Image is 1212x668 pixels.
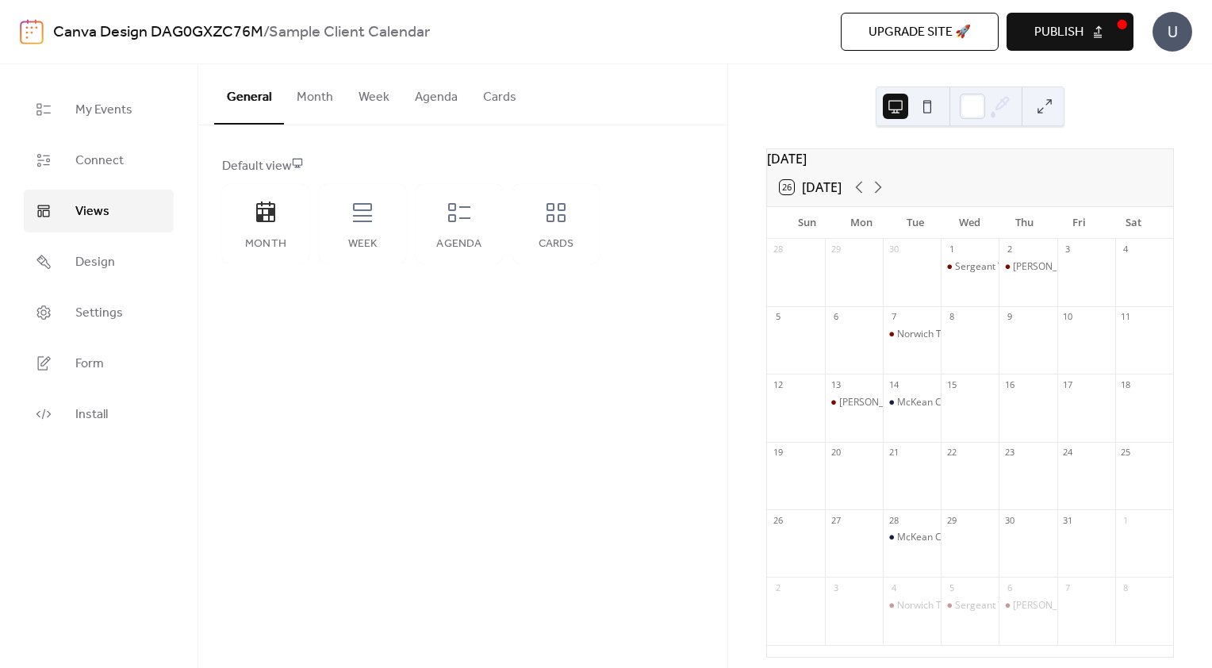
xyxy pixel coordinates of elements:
b: / [263,17,269,48]
div: Mon [834,207,888,239]
span: Connect [75,152,124,171]
span: My Events [75,101,132,120]
div: 30 [888,244,899,255]
div: 14 [888,378,899,390]
span: Form [75,355,104,374]
div: Sat [1106,207,1160,239]
div: 26 [772,514,784,526]
div: 8 [1120,582,1132,593]
a: Install [24,393,174,436]
div: Week [335,238,390,251]
div: Tue [888,207,943,239]
button: Month [284,64,346,123]
div: McKean County Commission Meeting [897,396,1062,409]
div: 12 [772,378,784,390]
div: 21 [888,447,899,459]
a: My Events [24,88,174,131]
div: 4 [888,582,899,593]
div: Thu [997,207,1052,239]
div: Sun [780,207,834,239]
div: 20 [830,447,842,459]
div: 4 [1120,244,1132,255]
div: McKean County Commission Meeting [883,396,941,409]
div: Agenda [431,238,487,251]
div: 8 [945,311,957,323]
a: Connect [24,139,174,182]
button: Agenda [402,64,470,123]
div: 16 [1003,378,1015,390]
div: 11 [1120,311,1132,323]
div: 1 [1120,514,1132,526]
div: Wed [943,207,998,239]
a: Design [24,240,174,283]
div: Keating Township Supervisors Meeting [999,599,1057,612]
span: Design [75,253,115,272]
div: Sergeant Township Supervisors Meeting [941,260,999,274]
div: 9 [1003,311,1015,323]
div: 25 [1120,447,1132,459]
div: 3 [830,582,842,593]
span: Views [75,202,109,221]
div: 30 [1003,514,1015,526]
div: 10 [1062,311,1074,323]
div: Month [238,238,293,251]
div: 29 [830,244,842,255]
span: Upgrade site 🚀 [869,23,971,42]
span: Install [75,405,108,424]
button: General [214,64,284,125]
div: 28 [772,244,784,255]
div: [PERSON_NAME] Township Supervisors Meeting [839,396,1052,409]
span: Settings [75,304,123,323]
button: Cards [470,64,529,123]
div: Norwich Township Supervisors Meeting [883,328,941,341]
div: Cards [528,238,584,251]
div: Hamlin Township Supervisors Meeting [825,396,883,409]
div: McKean County Commission Meeting [897,531,1062,544]
a: Views [24,190,174,232]
div: 6 [830,311,842,323]
a: Canva Design DAG0GXZC76M [53,17,263,48]
div: Norwich Township Supervisors Meeting [897,599,1072,612]
div: 19 [772,447,784,459]
div: Sergeant Township Supervisors Meeting [941,599,999,612]
b: Sample Client Calendar [269,17,430,48]
div: 23 [1003,447,1015,459]
div: 22 [945,447,957,459]
div: 2 [772,582,784,593]
div: 29 [945,514,957,526]
a: Form [24,342,174,385]
div: 7 [888,311,899,323]
button: Publish [1007,13,1133,51]
button: Week [346,64,402,123]
div: 27 [830,514,842,526]
div: McKean County Commission Meeting [883,531,941,544]
div: 31 [1062,514,1074,526]
div: [DATE] [767,149,1173,168]
div: Norwich Township Supervisors Meeting [883,599,941,612]
button: Upgrade site 🚀 [841,13,999,51]
div: 13 [830,378,842,390]
div: Default view [222,157,700,176]
span: Publish [1034,23,1084,42]
div: 24 [1062,447,1074,459]
div: 6 [1003,582,1015,593]
div: 1 [945,244,957,255]
div: 17 [1062,378,1074,390]
div: 7 [1062,582,1074,593]
div: Norwich Township Supervisors Meeting [897,328,1072,341]
div: 3 [1062,244,1074,255]
div: U [1153,12,1192,52]
div: 15 [945,378,957,390]
div: Keating Township Supervisors Meeting [999,260,1057,274]
div: Sergeant Township Supervisors Meeting [955,599,1133,612]
div: 18 [1120,378,1132,390]
div: Sergeant Township Supervisors Meeting [955,260,1133,274]
div: 5 [945,582,957,593]
img: logo [20,19,44,44]
div: 28 [888,514,899,526]
div: 2 [1003,244,1015,255]
a: Settings [24,291,174,334]
div: 5 [772,311,784,323]
button: 26[DATE] [774,176,847,198]
div: Fri [1052,207,1107,239]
